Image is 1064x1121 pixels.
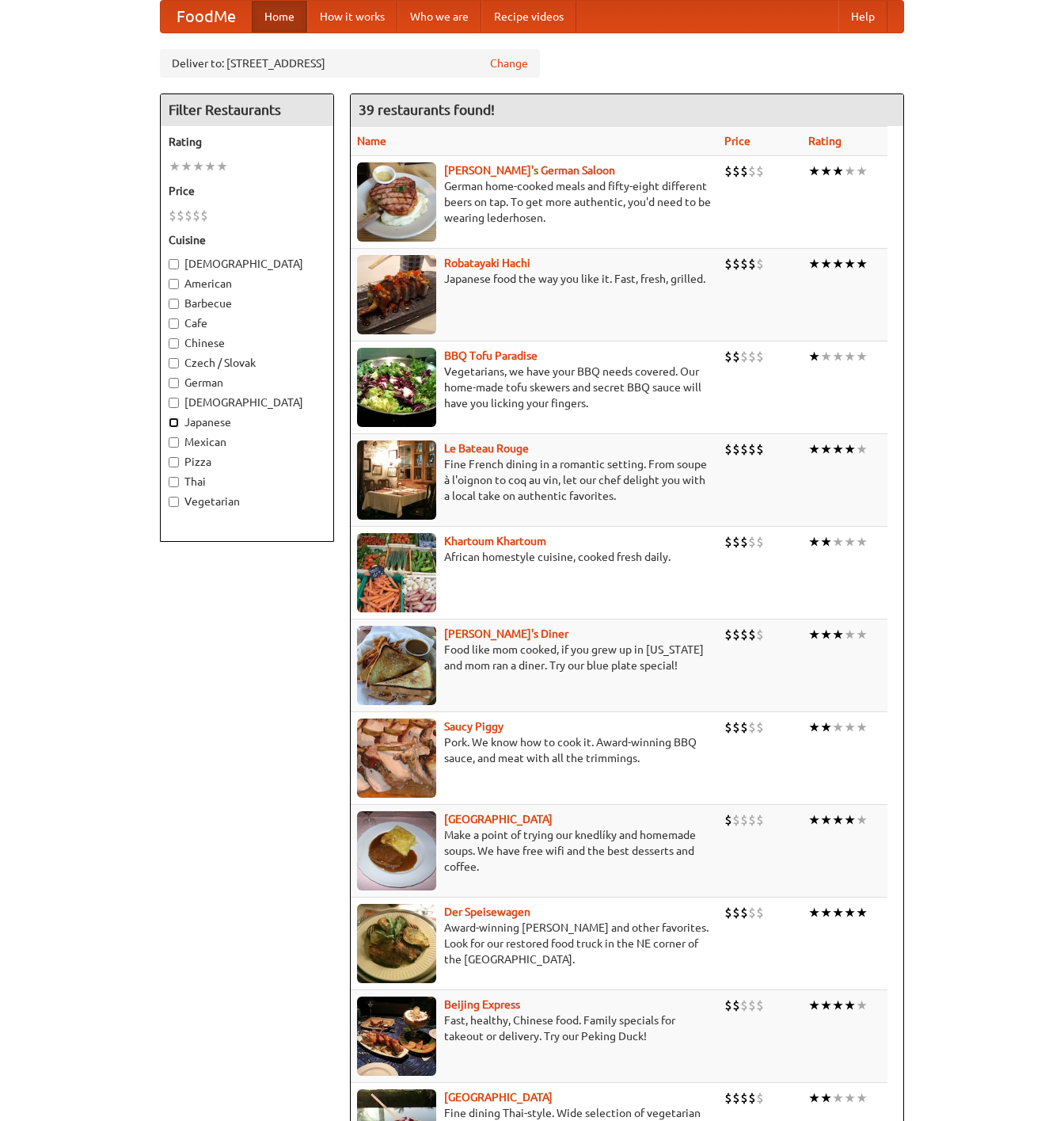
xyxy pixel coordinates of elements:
input: Mexican [169,437,179,448]
li: $ [177,207,184,224]
li: $ [748,1089,756,1107]
li: ★ [844,1089,856,1107]
li: $ [724,255,732,273]
li: $ [732,1089,740,1107]
li: $ [724,719,732,736]
li: ★ [844,626,856,643]
a: [GEOGRAPHIC_DATA] [444,813,553,825]
li: ★ [820,719,832,736]
li: $ [732,348,740,365]
img: czechpoint.jpg [357,811,436,890]
li: ★ [856,533,868,551]
li: $ [756,533,764,551]
li: ★ [820,440,832,458]
b: Beijing Express [444,998,520,1011]
li: ★ [856,255,868,273]
label: Barbecue [169,296,325,311]
li: $ [756,440,764,458]
li: ★ [820,1089,832,1107]
li: ★ [192,158,204,175]
li: $ [732,440,740,458]
li: $ [748,255,756,273]
li: $ [740,1089,748,1107]
li: ★ [832,1089,844,1107]
a: [GEOGRAPHIC_DATA] [444,1091,553,1104]
li: ★ [204,158,216,175]
li: ★ [832,811,844,829]
li: ★ [808,348,820,365]
li: $ [192,207,200,224]
li: ★ [808,440,820,458]
input: Czech / Slovak [169,358,179,368]
li: $ [732,162,740,180]
li: ★ [820,162,832,180]
label: Czech / Slovak [169,355,325,371]
li: $ [756,348,764,365]
li: $ [732,719,740,736]
li: ★ [856,162,868,180]
li: $ [169,207,177,224]
li: ★ [844,904,856,921]
li: ★ [856,719,868,736]
li: $ [724,626,732,643]
img: speisewagen.jpg [357,904,436,983]
li: $ [748,904,756,921]
input: Cafe [169,318,179,329]
li: $ [748,348,756,365]
label: Pizza [169,454,325,470]
li: ★ [832,440,844,458]
li: $ [756,904,764,921]
a: Home [252,1,307,32]
a: Robatayaki Hachi [444,257,530,269]
p: Fine French dining in a romantic setting. From soupe à l'oignon to coq au vin, let our chef delig... [357,456,712,504]
input: Pizza [169,457,179,467]
li: $ [724,348,732,365]
li: ★ [832,997,844,1014]
b: Saucy Piggy [444,720,503,733]
li: ★ [844,533,856,551]
li: $ [184,207,192,224]
li: $ [200,207,208,224]
li: $ [740,904,748,921]
li: $ [748,162,756,180]
li: $ [740,811,748,829]
li: ★ [808,162,820,180]
li: $ [748,440,756,458]
img: beijing.jpg [357,997,436,1076]
p: Japanese food the way you like it. Fast, fresh, grilled. [357,271,712,287]
li: $ [724,440,732,458]
a: Khartoum Khartoum [444,535,546,547]
li: ★ [808,904,820,921]
li: ★ [856,1089,868,1107]
p: German home-cooked meals and fifty-eight different beers on tap. To get more authentic, you'd nee... [357,178,712,226]
label: German [169,375,325,391]
li: ★ [832,904,844,921]
p: Fast, healthy, Chinese food. Family specials for takeout or delivery. Try our Peking Duck! [357,1012,712,1044]
input: American [169,279,179,289]
input: Chinese [169,338,179,349]
li: $ [732,811,740,829]
b: [PERSON_NAME]'s German Saloon [444,164,615,177]
li: ★ [808,1089,820,1107]
li: ★ [808,255,820,273]
a: Recipe videos [481,1,576,32]
li: $ [740,440,748,458]
li: $ [732,533,740,551]
li: $ [732,997,740,1014]
li: $ [756,255,764,273]
a: Der Speisewagen [444,906,530,918]
input: [DEMOGRAPHIC_DATA] [169,259,179,269]
li: $ [732,255,740,273]
li: $ [748,719,756,736]
a: FoodMe [161,1,252,32]
label: [DEMOGRAPHIC_DATA] [169,395,325,410]
li: ★ [844,811,856,829]
b: [PERSON_NAME]'s Diner [444,627,568,640]
li: ★ [832,533,844,551]
p: Vegetarians, we have your BBQ needs covered. Our home-made tofu skewers and secret BBQ sauce will... [357,364,712,411]
li: $ [732,904,740,921]
li: $ [756,997,764,1014]
li: ★ [808,626,820,643]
